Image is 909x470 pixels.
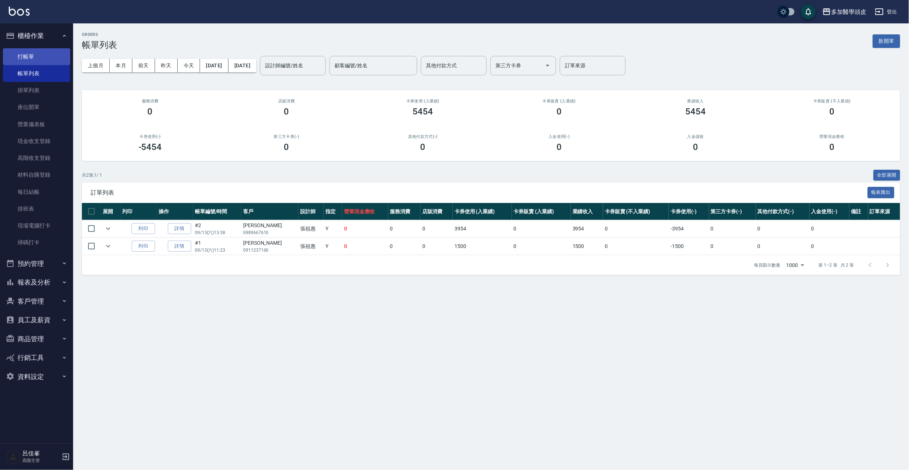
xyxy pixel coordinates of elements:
[3,367,70,386] button: 資料設定
[810,203,849,220] th: 入金使用(-)
[873,34,900,48] button: 新開單
[82,40,117,50] h3: 帳單列表
[22,450,60,457] h5: 呂佳峯
[132,223,155,234] button: 列印
[512,238,571,255] td: 0
[148,106,153,117] h3: 0
[709,203,756,220] th: 第三方卡券(-)
[669,203,709,220] th: 卡券使用(-)
[91,99,210,104] h3: 服務消費
[243,229,297,236] p: 0989667610
[6,450,20,464] img: Person
[3,65,70,82] a: 帳單列表
[200,59,228,72] button: [DATE]
[229,59,256,72] button: [DATE]
[243,247,297,253] p: 0911237160
[101,203,121,220] th: 展開
[3,116,70,133] a: 營業儀表板
[3,99,70,116] a: 座位開單
[557,142,562,152] h3: 0
[810,220,849,237] td: 0
[453,203,512,220] th: 卡券使用 (入業績)
[3,311,70,330] button: 員工及薪資
[669,220,709,237] td: -3954
[195,247,239,253] p: 09/13 (六) 11:23
[227,134,346,139] h2: 第三方卡券(-)
[3,150,70,166] a: 高階收支登錄
[3,184,70,200] a: 每日結帳
[324,203,342,220] th: 指定
[324,220,342,237] td: Y
[3,234,70,251] a: 掃碼打卡
[512,220,571,237] td: 0
[756,220,810,237] td: 0
[873,37,900,44] a: 新開單
[3,254,70,273] button: 預約管理
[830,106,835,117] h3: 0
[830,142,835,152] h3: 0
[603,203,669,220] th: 卡券販賣 (不入業績)
[82,32,117,37] h2: ORDERS
[227,99,346,104] h2: 店販消費
[155,59,178,72] button: 昨天
[420,203,453,220] th: 店販消費
[500,99,619,104] h2: 卡券販賣 (入業績)
[22,457,60,464] p: 高階主管
[636,134,755,139] h2: 入金儲值
[363,99,482,104] h2: 卡券使用 (入業績)
[868,203,900,220] th: 訂單來源
[342,238,388,255] td: 0
[784,255,807,275] div: 1000
[193,238,241,255] td: #1
[388,238,420,255] td: 0
[571,203,603,220] th: 業績收入
[82,172,102,178] p: 共 2 筆, 1 / 1
[103,241,114,252] button: expand row
[420,238,453,255] td: 0
[157,203,193,220] th: 操作
[868,189,895,196] a: 報表匯出
[754,262,781,268] p: 每頁顯示數量
[819,4,869,19] button: 多加醫學頭皮
[3,330,70,349] button: 商品管理
[557,106,562,117] h3: 0
[298,238,324,255] td: 張祖惠
[3,217,70,234] a: 現場電腦打卡
[500,134,619,139] h2: 入金使用(-)
[819,262,854,268] p: 第 1–2 筆 共 2 筆
[603,220,669,237] td: 0
[193,203,241,220] th: 帳單編號/時間
[243,239,297,247] div: [PERSON_NAME]
[709,238,756,255] td: 0
[512,203,571,220] th: 卡券販賣 (入業績)
[193,220,241,237] td: #2
[132,241,155,252] button: 列印
[810,238,849,255] td: 0
[324,238,342,255] td: Y
[3,48,70,65] a: 打帳單
[542,60,554,71] button: Open
[3,82,70,99] a: 掛單列表
[453,220,512,237] td: 3954
[284,142,289,152] h3: 0
[420,142,426,152] h3: 0
[178,59,200,72] button: 今天
[91,134,210,139] h2: 卡券使用(-)
[195,229,239,236] p: 09/13 (六) 13:38
[773,134,891,139] h2: 營業現金應收
[693,142,698,152] h3: 0
[831,7,866,16] div: 多加醫學頭皮
[571,220,603,237] td: 3954
[874,170,901,181] button: 全部展開
[868,187,895,198] button: 報表匯出
[420,220,453,237] td: 0
[168,241,191,252] a: 詳情
[388,203,420,220] th: 服務消費
[342,203,388,220] th: 營業現金應收
[139,142,162,152] h3: -5454
[773,99,891,104] h2: 卡券販賣 (不入業績)
[298,203,324,220] th: 設計師
[284,106,289,117] h3: 0
[849,203,868,220] th: 備註
[603,238,669,255] td: 0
